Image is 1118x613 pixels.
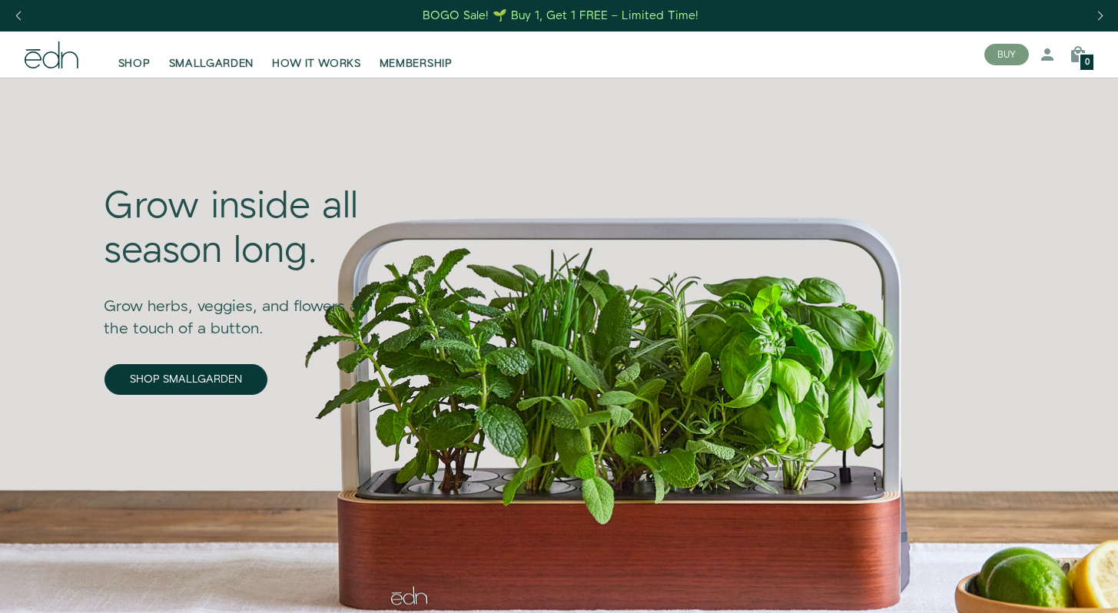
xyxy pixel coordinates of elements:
a: BOGO Sale! 🌱 Buy 1, Get 1 FREE – Limited Time! [421,4,700,28]
div: BOGO Sale! 🌱 Buy 1, Get 1 FREE – Limited Time! [423,8,698,24]
div: Grow herbs, veggies, and flowers at the touch of a button. [105,274,387,340]
div: Grow inside all season long. [105,185,387,273]
a: HOW IT WORKS [263,38,370,71]
span: HOW IT WORKS [272,56,360,71]
button: BUY [984,44,1029,65]
span: MEMBERSHIP [380,56,453,71]
span: SMALLGARDEN [169,56,254,71]
a: MEMBERSHIP [370,38,462,71]
a: SHOP SMALLGARDEN [105,364,267,395]
a: SHOP [109,38,160,71]
a: SMALLGARDEN [160,38,264,71]
span: 0 [1085,58,1090,67]
span: SHOP [118,56,151,71]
